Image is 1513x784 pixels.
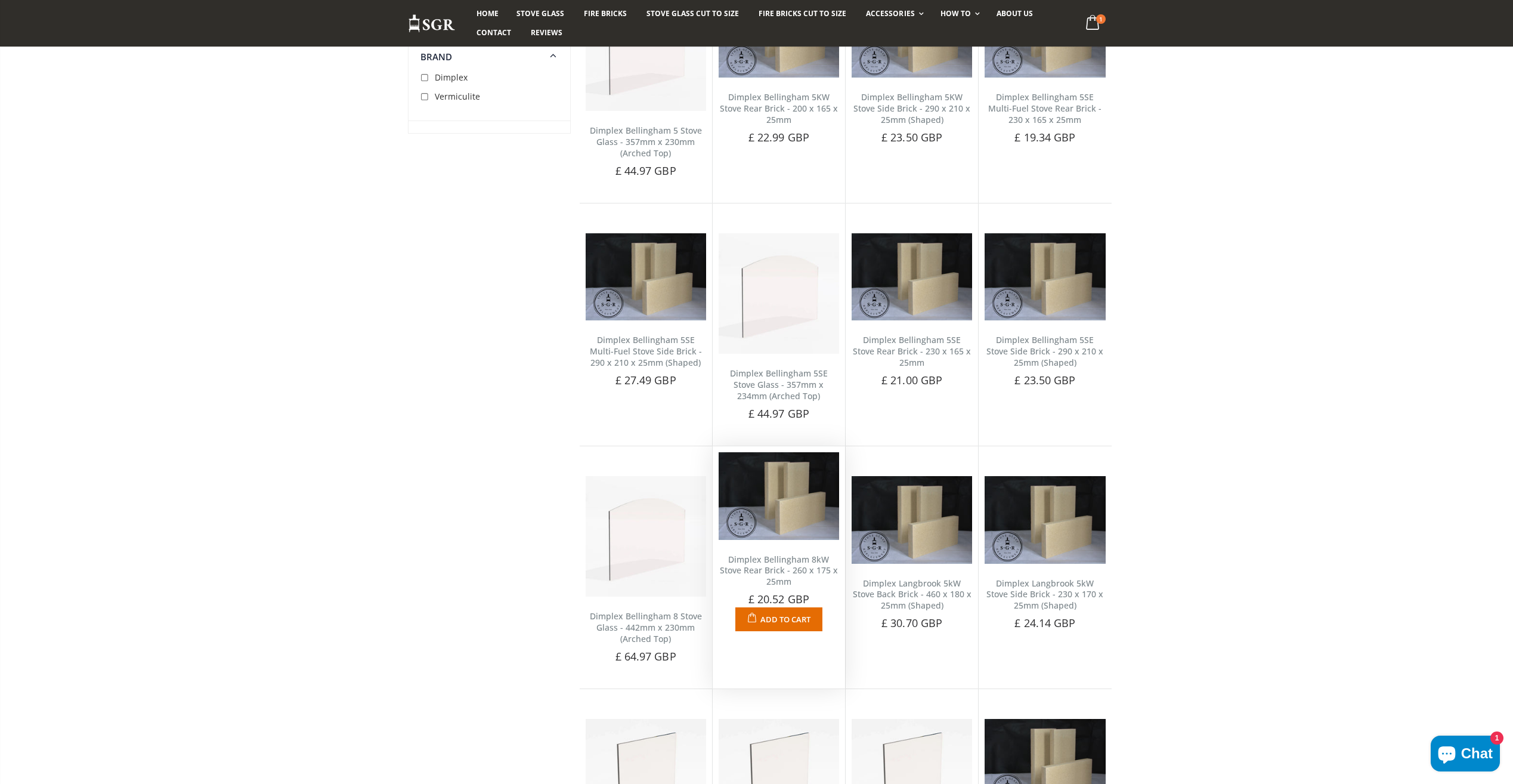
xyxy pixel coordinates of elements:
[986,334,1103,368] a: Dimplex Bellingham 5SE Stove Side Brick - 290 x 210 x 25mm (Shaped)
[720,91,838,125] a: Dimplex Bellingham 5KW Stove Rear Brick - 200 x 165 x 25mm
[748,130,809,144] span: £ 22.99 GBP
[881,373,942,387] span: £ 21.00 GBP
[853,578,971,612] a: Dimplex Langbrook 5kW Stove Back Brick - 460 x 180 x 25mm (Shaped)
[1427,736,1503,774] inbox-online-store-chat: Shopify online store chat
[988,4,1042,23] a: About us
[750,4,855,23] a: Fire Bricks Cut To Size
[508,4,573,23] a: Stove Glass
[646,8,739,18] span: Stove Glass Cut To Size
[477,27,511,38] span: Contact
[720,554,838,588] a: Dimplex Bellingham 8kW Stove Rear Brick - 260 x 175 x 25mm
[584,8,627,18] span: Fire Bricks
[522,23,571,42] a: Reviews
[985,476,1105,563] img: Dimplex Langbrook 5kW Stove Side Brick
[420,51,453,63] span: Brand
[590,125,702,159] a: Dimplex Bellingham 5 Stove Glass - 357mm x 230mm (Arched Top)
[866,8,914,18] span: Accessories
[881,616,942,630] span: £ 30.70 GBP
[1014,616,1075,630] span: £ 24.14 GBP
[435,72,468,83] span: Dimplex
[1014,130,1075,144] span: £ 19.34 GBP
[940,8,971,18] span: How To
[586,476,706,597] img: Dimplex Bellingham 8 Stove Glass
[468,4,508,23] a: Home
[586,233,706,320] img: Dimplex Bellingham 5SE Multi-Fuel Stove Side Brick
[988,91,1102,125] a: Dimplex Bellingham 5SE Multi-Fuel Stove Rear Brick - 230 x 165 x 25mm
[719,452,839,539] img: Dimplex Bellingham 8kW Stove Rear Brick
[997,8,1033,18] span: About us
[730,368,828,402] a: Dimplex Bellingham 5SE Stove Glass - 357mm x 234mm (Arched Top)
[516,8,564,18] span: Stove Glass
[408,14,456,33] img: Stove Glass Replacement
[435,91,480,102] span: Vermiculite
[852,233,972,320] img: Aarrow Ecoburn side fire brick (set of 2)
[590,610,702,644] a: Dimplex Bellingham 8 Stove Glass - 442mm x 230mm (Arched Top)
[932,4,986,23] a: How To
[590,334,702,368] a: Dimplex Bellingham 5SE Multi-Fuel Stove Side Brick - 290 x 210 x 25mm (Shaped)
[748,592,809,606] span: £ 20.52 GBP
[1081,12,1105,35] a: 1
[857,4,929,23] a: Accessories
[575,4,636,23] a: Fire Bricks
[1014,373,1075,387] span: £ 23.50 GBP
[735,607,822,631] button: Add to Cart
[468,23,520,42] a: Contact
[759,8,846,18] span: Fire Bricks Cut To Size
[760,614,810,625] span: Add to Cart
[615,373,676,387] span: £ 27.49 GBP
[853,334,971,368] a: Dimplex Bellingham 5SE Stove Rear Brick - 230 x 165 x 25mm
[881,130,942,144] span: £ 23.50 GBP
[1096,14,1106,24] span: 1
[852,476,972,563] img: Dimplex Langbrook 5kW Stove Back Brick
[477,8,499,18] span: Home
[719,233,839,354] img: Dimplex Bellingham 5SE Stove Glass
[615,649,676,663] span: £ 64.97 GBP
[615,163,676,178] span: £ 44.97 GBP
[638,4,748,23] a: Stove Glass Cut To Size
[985,233,1105,320] img: Aarrow Ecoburn side fire brick (set of 2)
[531,27,562,38] span: Reviews
[986,578,1103,612] a: Dimplex Langbrook 5kW Stove Side Brick - 230 x 170 x 25mm (Shaped)
[853,91,970,125] a: Dimplex Bellingham 5KW Stove Side Brick - 290 x 210 x 25mm (Shaped)
[748,406,809,421] span: £ 44.97 GBP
